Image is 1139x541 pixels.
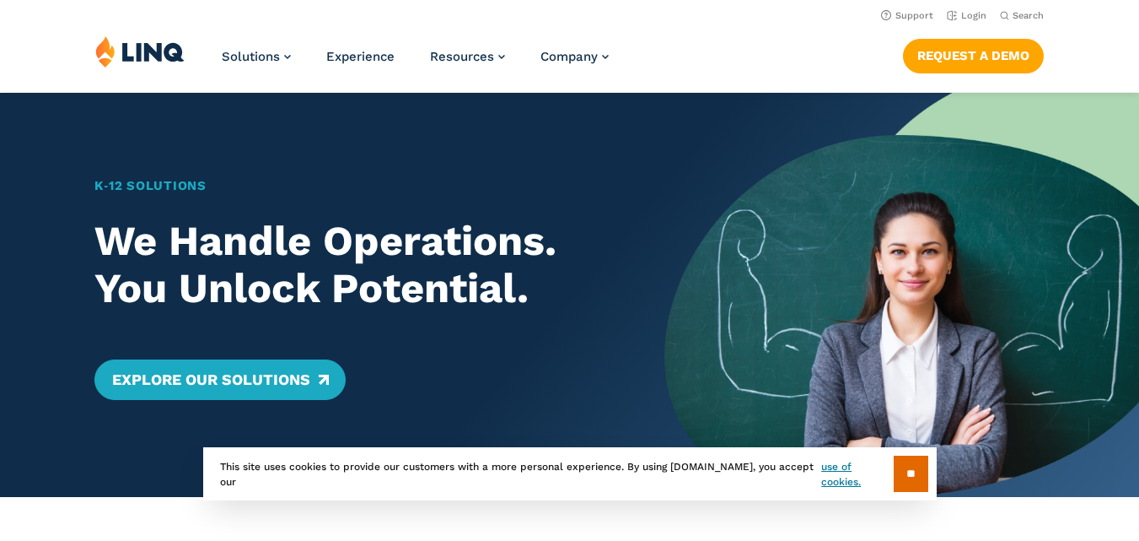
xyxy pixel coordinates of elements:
[881,10,933,21] a: Support
[203,447,937,500] div: This site uses cookies to provide our customers with a more personal experience. By using [DOMAIN...
[1013,10,1044,21] span: Search
[540,49,598,64] span: Company
[540,49,609,64] a: Company
[903,35,1044,73] nav: Button Navigation
[1000,9,1044,22] button: Open Search Bar
[94,176,617,196] h1: K‑12 Solutions
[222,35,609,91] nav: Primary Navigation
[94,218,617,312] h2: We Handle Operations. You Unlock Potential.
[222,49,280,64] span: Solutions
[430,49,494,64] span: Resources
[222,49,291,64] a: Solutions
[95,35,185,68] img: LINQ | K‑12 Software
[326,49,395,64] a: Experience
[430,49,505,64] a: Resources
[903,39,1044,73] a: Request a Demo
[947,10,986,21] a: Login
[94,360,345,400] a: Explore Our Solutions
[821,459,893,490] a: use of cookies.
[664,93,1139,497] img: Home Banner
